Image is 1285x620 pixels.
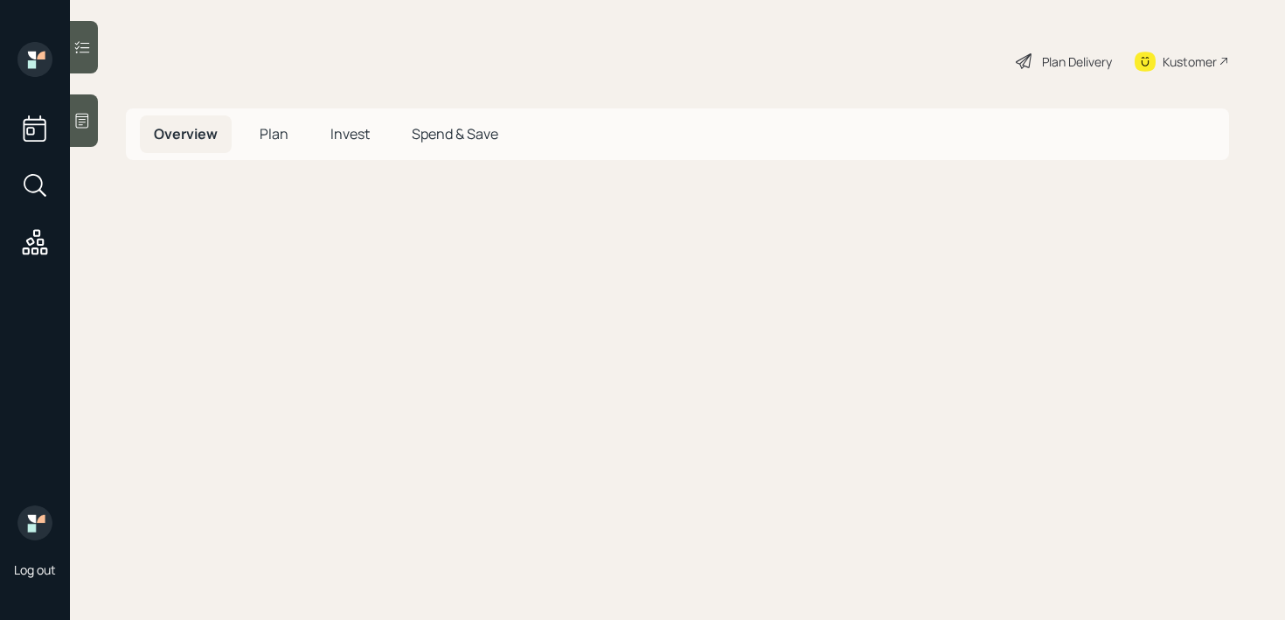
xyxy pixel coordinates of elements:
[330,124,370,143] span: Invest
[1042,52,1112,71] div: Plan Delivery
[260,124,288,143] span: Plan
[412,124,498,143] span: Spend & Save
[1163,52,1217,71] div: Kustomer
[154,124,218,143] span: Overview
[14,561,56,578] div: Log out
[17,505,52,540] img: retirable_logo.png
